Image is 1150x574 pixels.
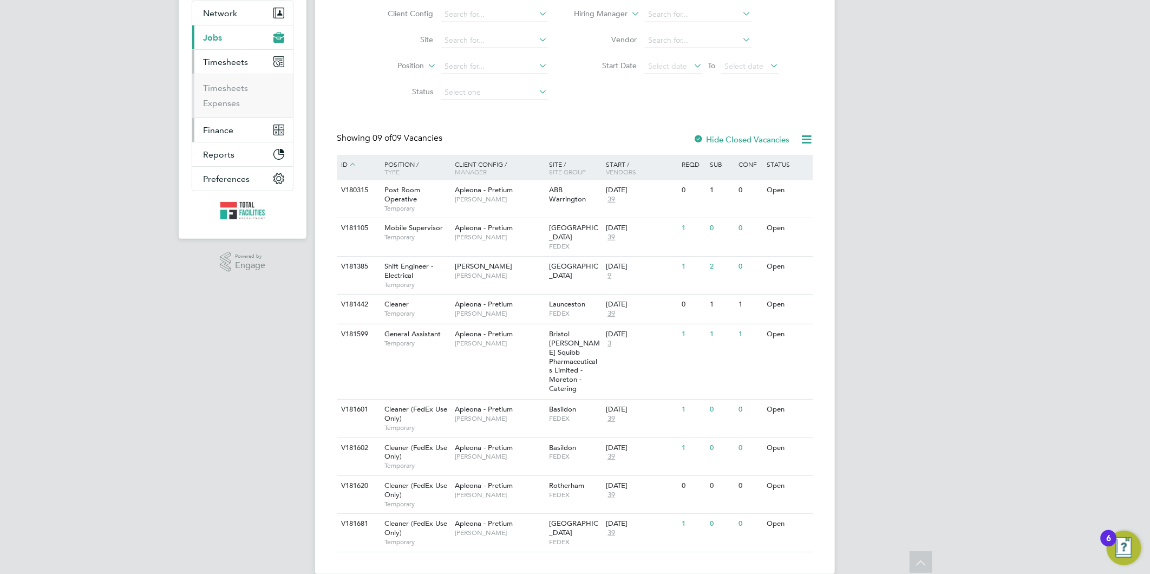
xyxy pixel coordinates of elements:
[1107,531,1141,565] button: Open Resource Center, 6 new notifications
[384,461,449,470] span: Temporary
[575,61,637,70] label: Start Date
[606,330,676,339] div: [DATE]
[337,133,445,144] div: Showing
[441,7,548,22] input: Search for...
[455,405,513,414] span: Apleona - Pretium
[736,155,764,173] div: Conf
[550,481,585,490] span: Rotherham
[708,400,736,420] div: 0
[455,481,513,490] span: Apleona - Pretium
[679,180,707,200] div: 0
[765,514,812,534] div: Open
[441,85,548,100] input: Select one
[606,519,676,529] div: [DATE]
[679,257,707,277] div: 1
[736,257,764,277] div: 0
[708,324,736,344] div: 1
[765,218,812,238] div: Open
[376,155,452,181] div: Position /
[645,33,752,48] input: Search for...
[455,309,544,318] span: [PERSON_NAME]
[455,195,544,204] span: [PERSON_NAME]
[371,9,434,18] label: Client Config
[606,167,636,176] span: Vendors
[1106,538,1111,552] div: 6
[455,167,487,176] span: Manager
[708,476,736,496] div: 0
[384,299,409,309] span: Cleaner
[452,155,547,181] div: Client Config /
[384,204,449,213] span: Temporary
[192,142,293,166] button: Reports
[371,87,434,96] label: Status
[203,8,237,18] span: Network
[220,252,266,272] a: Powered byEngage
[384,443,447,461] span: Cleaner (FedEx Use Only)
[765,295,812,315] div: Open
[192,50,293,74] button: Timesheets
[705,58,719,73] span: To
[606,443,676,453] div: [DATE]
[203,98,240,108] a: Expenses
[736,476,764,496] div: 0
[550,538,601,546] span: FEDEX
[455,519,513,528] span: Apleona - Pretium
[550,262,599,280] span: [GEOGRAPHIC_DATA]
[338,180,376,200] div: V180315
[708,155,736,173] div: Sub
[693,134,789,145] label: Hide Closed Vacancies
[765,180,812,200] div: Open
[384,538,449,546] span: Temporary
[550,223,599,242] span: [GEOGRAPHIC_DATA]
[373,133,392,143] span: 09 of
[192,202,293,219] a: Go to home page
[192,167,293,191] button: Preferences
[235,252,265,261] span: Powered by
[708,514,736,534] div: 0
[606,452,617,461] span: 39
[708,438,736,458] div: 0
[765,324,812,344] div: Open
[765,257,812,277] div: Open
[606,195,617,204] span: 39
[384,405,447,423] span: Cleaner (FedEx Use Only)
[550,414,601,423] span: FEDEX
[550,443,577,452] span: Basildon
[547,155,604,181] div: Site /
[384,262,433,280] span: Shift Engineer - Electrical
[203,174,250,184] span: Preferences
[362,61,424,71] label: Position
[606,300,676,309] div: [DATE]
[736,180,764,200] div: 0
[455,233,544,242] span: [PERSON_NAME]
[550,242,601,251] span: FEDEX
[384,167,400,176] span: Type
[679,438,707,458] div: 1
[203,149,234,160] span: Reports
[736,400,764,420] div: 0
[384,309,449,318] span: Temporary
[192,1,293,25] button: Network
[550,167,586,176] span: Site Group
[455,339,544,348] span: [PERSON_NAME]
[550,185,586,204] span: ABB Warrington
[708,295,736,315] div: 1
[203,57,248,67] span: Timesheets
[708,257,736,277] div: 2
[679,514,707,534] div: 1
[708,180,736,200] div: 1
[765,476,812,496] div: Open
[192,74,293,118] div: Timesheets
[373,133,442,143] span: 09 Vacancies
[203,125,233,135] span: Finance
[606,186,676,195] div: [DATE]
[338,218,376,238] div: V181105
[606,529,617,538] span: 39
[455,414,544,423] span: [PERSON_NAME]
[606,339,613,348] span: 3
[606,491,617,500] span: 39
[455,452,544,461] span: [PERSON_NAME]
[606,271,613,281] span: 9
[220,202,265,219] img: tfrecruitment-logo-retina.png
[679,218,707,238] div: 1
